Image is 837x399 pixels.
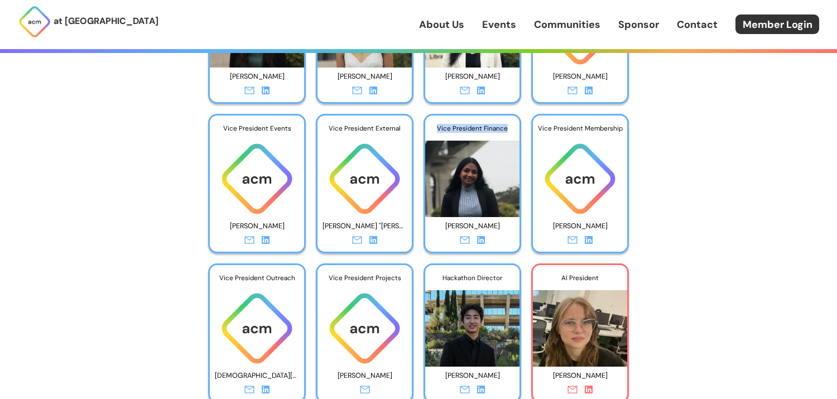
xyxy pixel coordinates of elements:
p: [PERSON_NAME] [538,367,622,384]
p: [PERSON_NAME] [538,218,622,235]
a: Member Login [735,15,819,34]
p: [PERSON_NAME] [538,68,622,85]
img: ACM logo [210,141,304,217]
p: [PERSON_NAME] "[PERSON_NAME]" [PERSON_NAME] [323,218,407,235]
img: ACM logo [210,290,304,367]
a: Events [482,17,516,32]
p: [PERSON_NAME] [430,68,514,85]
div: Vice President Projects [318,265,412,291]
img: ACM logo [318,290,412,367]
a: Sponsor [618,17,659,32]
div: Vice President Outreach [210,265,304,291]
div: Vice President External [318,116,412,141]
p: [PERSON_NAME] [323,367,407,384]
p: [PERSON_NAME] [430,218,514,235]
img: Photo of Anya Chernova [533,281,627,367]
img: ACM logo [533,141,627,217]
div: Vice President Finance [425,116,519,141]
img: ACM Logo [18,5,51,39]
p: [PERSON_NAME] [430,367,514,384]
a: at [GEOGRAPHIC_DATA] [18,5,158,39]
p: [PERSON_NAME] [215,218,299,235]
a: Contact [677,17,718,32]
img: Photo of Shreya Nagunuri [425,132,519,217]
p: [PERSON_NAME] [215,68,299,85]
img: ACM logo [318,141,412,217]
div: AI President [533,265,627,291]
div: Vice President Events [210,116,304,141]
a: About Us [419,17,464,32]
p: at [GEOGRAPHIC_DATA] [54,14,158,28]
img: Photo of Andrew Zheng [425,281,519,367]
a: Communities [534,17,600,32]
p: [DEMOGRAPHIC_DATA][PERSON_NAME] [215,367,299,384]
p: [PERSON_NAME] [323,68,407,85]
div: Hackathon Director [425,265,519,291]
div: Vice President Membership [533,116,627,141]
